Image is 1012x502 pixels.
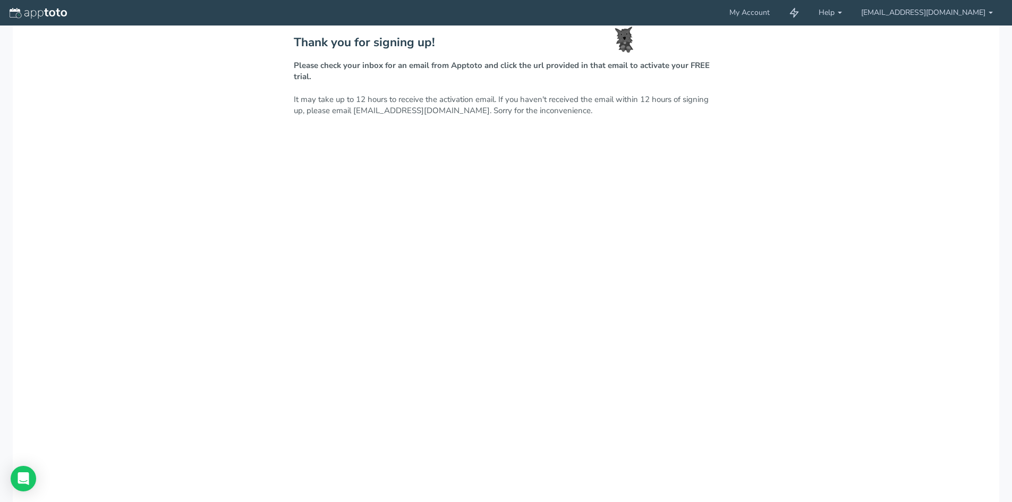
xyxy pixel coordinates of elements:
h2: Thank you for signing up! [294,36,719,49]
strong: Please check your inbox for an email from Apptoto and click the url provided in that email to act... [294,60,710,82]
div: Open Intercom Messenger [11,466,36,491]
img: logo-apptoto--white.svg [10,8,67,19]
img: toto-small.png [615,27,634,53]
p: It may take up to 12 hours to receive the activation email. If you haven't received the email wit... [294,60,719,117]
